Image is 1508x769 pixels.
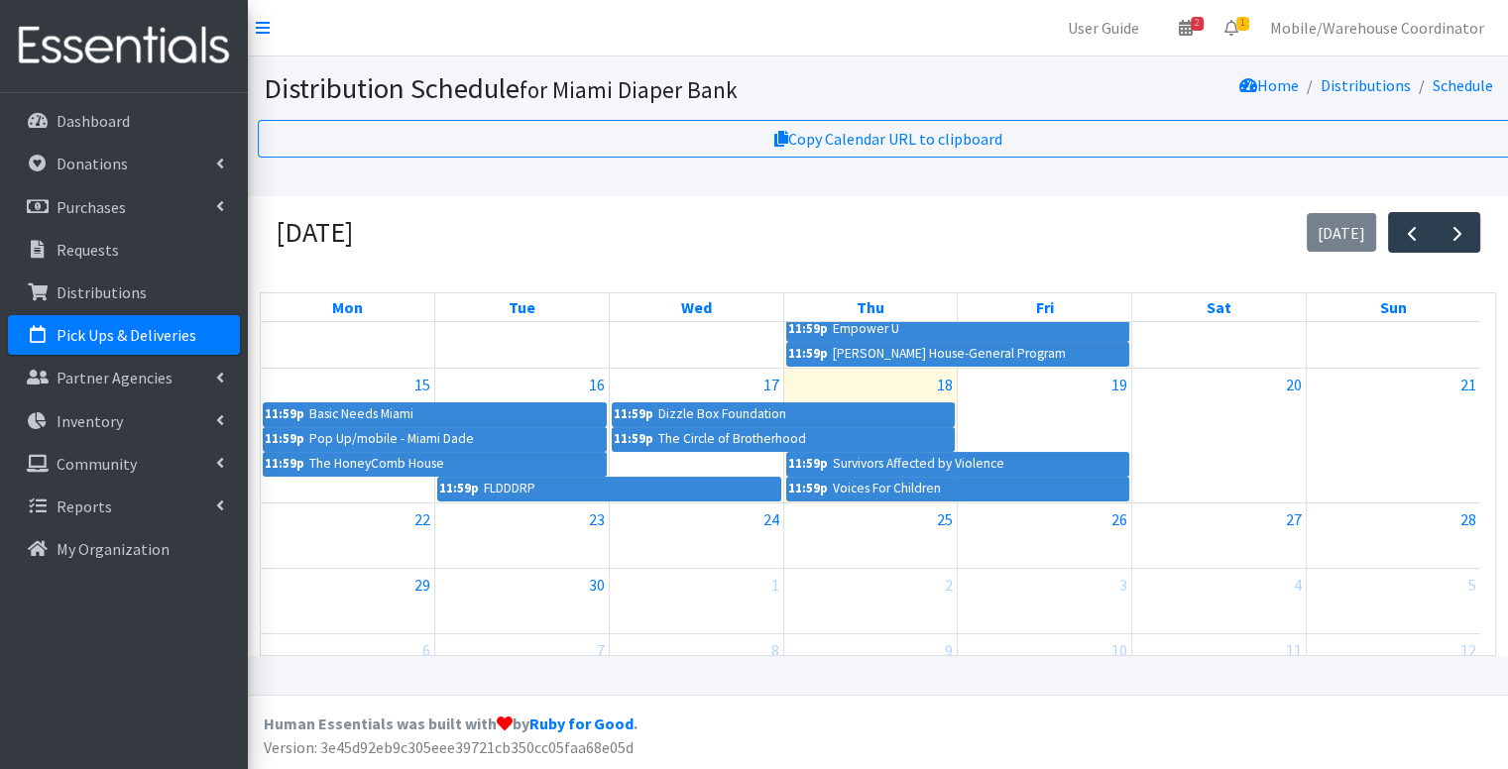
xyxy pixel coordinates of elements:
[8,144,240,183] a: Donations
[1456,369,1480,400] a: September 21, 2025
[57,154,128,173] p: Donations
[657,428,807,450] div: The Circle of Brotherhood
[1306,634,1480,700] td: October 12, 2025
[1290,569,1306,601] a: October 4, 2025
[8,401,240,441] a: Inventory
[1456,634,1480,666] a: October 12, 2025
[57,368,173,387] p: Partner Agencies
[264,71,975,106] h1: Distribution Schedule
[261,634,435,700] td: October 6, 2025
[958,369,1132,503] td: September 19, 2025
[8,13,240,79] img: HumanEssentials
[1434,212,1480,253] button: Next month
[941,569,957,601] a: October 2, 2025
[958,503,1132,569] td: September 26, 2025
[1388,212,1435,253] button: Previous month
[593,634,609,666] a: October 7, 2025
[677,293,716,321] a: Wednesday
[1107,503,1131,535] a: September 26, 2025
[1376,293,1411,321] a: Sunday
[57,240,119,260] p: Requests
[264,403,305,425] div: 11:59p
[585,369,609,400] a: September 16, 2025
[783,503,958,569] td: September 25, 2025
[609,634,783,700] td: October 8, 2025
[1464,569,1480,601] a: October 5, 2025
[8,230,240,270] a: Requests
[832,453,1005,475] div: Survivors Affected by Violence
[609,369,783,503] td: September 17, 2025
[308,428,475,450] div: Pop Up/mobile - Miami Dade
[958,569,1132,634] td: October 3, 2025
[1432,75,1492,95] a: Schedule
[1203,293,1235,321] a: Saturday
[8,101,240,141] a: Dashboard
[276,216,353,250] h2: [DATE]
[786,477,1129,500] a: 11:59pVoices For Children
[8,444,240,484] a: Community
[261,569,435,634] td: September 29, 2025
[1282,369,1306,400] a: September 20, 2025
[1107,369,1131,400] a: September 19, 2025
[933,503,957,535] a: September 25, 2025
[657,403,787,425] div: Dizzle Box Foundation
[264,714,638,733] strong: Human Essentials was built with by .
[585,569,609,601] a: September 30, 2025
[1115,569,1131,601] a: October 3, 2025
[483,478,536,499] div: FLDDDRP
[1132,503,1307,569] td: September 27, 2025
[832,343,1067,365] div: [PERSON_NAME] House-General Program
[57,411,123,431] p: Inventory
[261,503,435,569] td: September 22, 2025
[308,403,414,425] div: Basic Needs Miami
[437,477,780,500] a: 11:59pFLDDDRP
[1032,293,1058,321] a: Friday
[783,634,958,700] td: October 9, 2025
[832,318,900,340] div: Empower U
[933,369,957,400] a: September 18, 2025
[57,325,196,345] p: Pick Ups & Deliveries
[787,453,829,475] div: 11:59p
[418,634,434,666] a: October 6, 2025
[8,487,240,526] a: Reports
[585,503,609,535] a: September 23, 2025
[8,187,240,227] a: Purchases
[1254,8,1500,48] a: Mobile/Warehouse Coordinator
[767,569,783,601] a: October 1, 2025
[410,369,434,400] a: September 15, 2025
[1132,569,1307,634] td: October 4, 2025
[57,496,112,516] p: Reports
[8,529,240,569] a: My Organization
[57,539,170,559] p: My Organization
[520,75,738,104] small: for Miami Diaper Bank
[8,358,240,397] a: Partner Agencies
[57,197,126,217] p: Purchases
[8,273,240,312] a: Distributions
[505,293,539,321] a: Tuesday
[57,454,137,474] p: Community
[263,402,607,426] a: 11:59pBasic Needs Miami
[1132,369,1307,503] td: September 20, 2025
[767,634,783,666] a: October 8, 2025
[264,428,305,450] div: 11:59p
[410,503,434,535] a: September 22, 2025
[609,503,783,569] td: September 24, 2025
[57,282,147,302] p: Distributions
[1107,634,1131,666] a: October 10, 2025
[787,478,829,499] div: 11:59p
[410,569,434,601] a: September 29, 2025
[1306,369,1480,503] td: September 21, 2025
[1191,17,1204,31] span: 2
[1282,634,1306,666] a: October 11, 2025
[1320,75,1410,95] a: Distributions
[1456,503,1480,535] a: September 28, 2025
[263,452,607,476] a: 11:59pThe HoneyComb House
[1236,17,1249,31] span: 1
[1163,8,1209,48] a: 2
[435,503,610,569] td: September 23, 2025
[609,569,783,634] td: October 1, 2025
[435,369,610,503] td: September 16, 2025
[264,737,634,757] span: Version: 3e45d92eb9c305eee39721cb350cc05faa68e05d
[1282,503,1306,535] a: September 27, 2025
[264,453,305,475] div: 11:59p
